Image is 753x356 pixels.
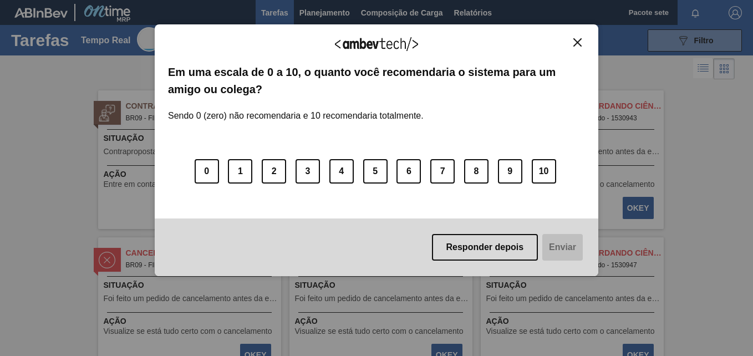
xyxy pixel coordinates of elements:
button: 8 [464,159,489,184]
label: Sendo 0 (zero) não recomendaria e 10 recomendaria totalmente. [168,98,424,121]
img: Fechar [573,38,582,47]
button: 0 [195,159,219,184]
button: 1 [228,159,252,184]
button: Responder depois [432,234,538,261]
button: 10 [532,159,556,184]
label: Em uma escala de 0 a 10, o quanto você recomendaria o sistema para um amigo ou colega? [168,64,585,98]
button: 6 [396,159,421,184]
button: 5 [363,159,388,184]
img: Logo Ambevtech [335,37,418,51]
button: 3 [296,159,320,184]
button: 2 [262,159,286,184]
button: 9 [498,159,522,184]
button: Fechar [570,38,585,47]
button: 7 [430,159,455,184]
button: 4 [329,159,354,184]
